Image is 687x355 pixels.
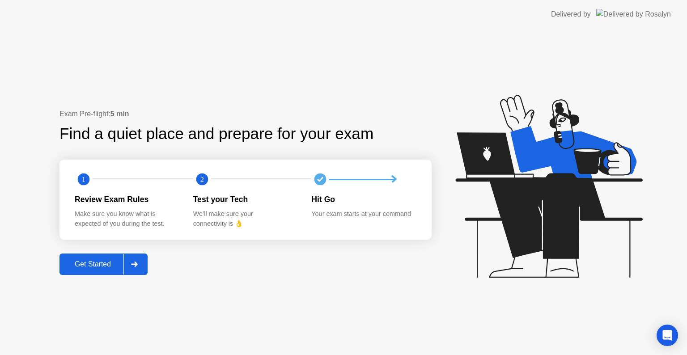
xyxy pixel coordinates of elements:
[59,109,432,119] div: Exam Pre-flight:
[59,254,148,275] button: Get Started
[193,194,297,205] div: Test your Tech
[62,260,123,268] div: Get Started
[311,194,416,205] div: Hit Go
[82,175,85,184] text: 1
[75,194,179,205] div: Review Exam Rules
[110,110,129,118] b: 5 min
[193,209,297,228] div: We’ll make sure your connectivity is 👌
[551,9,591,20] div: Delivered by
[311,209,416,219] div: Your exam starts at your command
[59,122,375,146] div: Find a quiet place and prepare for your exam
[200,175,204,184] text: 2
[657,325,678,346] div: Open Intercom Messenger
[75,209,179,228] div: Make sure you know what is expected of you during the test.
[596,9,671,19] img: Delivered by Rosalyn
